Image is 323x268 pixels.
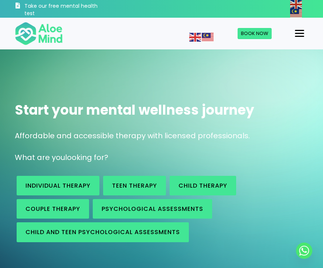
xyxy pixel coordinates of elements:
a: Child Therapy [170,176,236,195]
a: Teen Therapy [103,176,166,195]
span: Child and Teen Psychological assessments [25,228,180,236]
button: Menu [292,27,307,40]
a: Couple therapy [17,199,89,219]
span: Book Now [241,30,268,37]
a: Malay [202,33,214,41]
span: Psychological assessments [102,205,203,213]
a: Malay [290,9,303,17]
h3: Take our free mental health test [24,3,103,17]
a: Take our free mental health test [15,2,103,18]
span: Individual therapy [25,181,91,190]
span: What are you [15,152,65,163]
img: en [189,33,201,42]
a: Individual therapy [17,176,99,195]
img: ms [202,33,214,42]
p: Affordable and accessible therapy with licensed professionals. [15,130,308,141]
span: looking for? [65,152,108,163]
span: Couple therapy [25,205,80,213]
span: Child Therapy [178,181,227,190]
a: Child and Teen Psychological assessments [17,222,189,242]
span: Teen Therapy [112,181,157,190]
img: ms [290,9,302,18]
a: English [290,0,303,8]
img: Aloe mind Logo [15,21,63,46]
a: Whatsapp [296,243,312,259]
a: Book Now [238,28,272,39]
span: Start your mental wellness journey [15,101,254,119]
a: English [189,33,202,41]
a: Psychological assessments [93,199,212,219]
